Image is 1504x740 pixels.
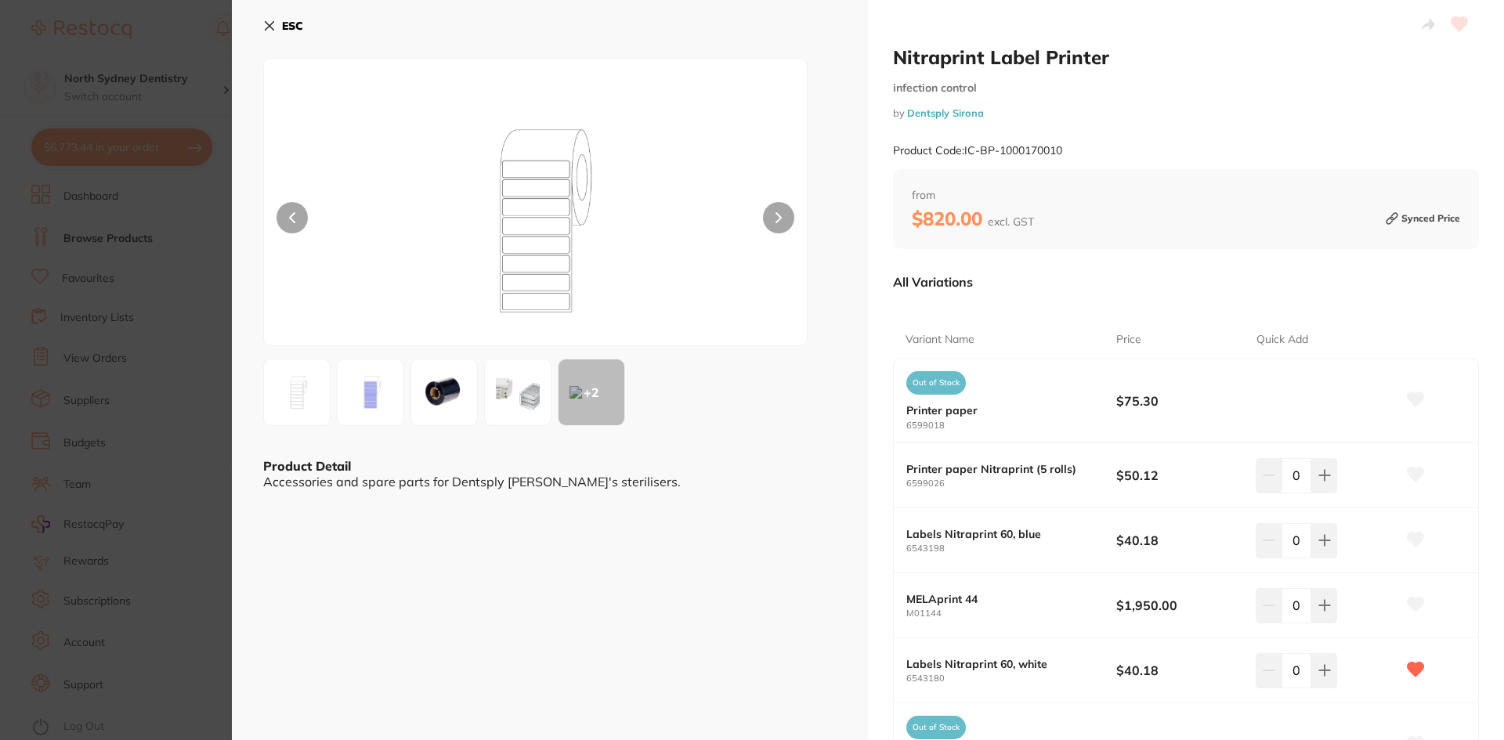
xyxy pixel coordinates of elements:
span: excl. GST [988,215,1034,229]
p: Price [1116,332,1141,348]
b: $40.18 [1116,662,1242,679]
small: by [893,107,1479,119]
span: Out of Stock [906,716,966,739]
p: Variant Name [906,332,974,348]
b: $40.18 [1116,532,1242,549]
small: 6543198 [906,543,1116,554]
p: Quick Add [1256,332,1308,348]
span: from [912,188,1460,204]
b: $75.30 [1116,392,1242,410]
img: c3Nvcmllcy5wbmc [490,364,546,421]
a: Dentsply Sirona [907,106,984,119]
b: $820.00 [912,207,1034,230]
b: Labels Nitraprint 60, blue [906,528,1095,540]
span: Out of Stock [906,371,966,395]
img: cG5n [269,364,325,421]
small: infection control [893,81,1479,95]
img: cG5n [373,98,699,345]
b: MELAprint 44 [906,593,1095,605]
b: Product Detail [263,458,351,474]
small: 6599026 [906,478,1116,489]
small: Product Code: IC-BP-1000170010 [893,144,1062,157]
b: $50.12 [1116,467,1242,484]
small: M01144 [906,608,1116,619]
p: All Variations [893,274,973,290]
b: Printer paper Nitraprint (5 rolls) [906,463,1095,475]
small: 6543180 [906,673,1116,684]
b: Labels Nitraprint 60, white [906,658,1095,670]
h2: Nitraprint Label Printer [893,45,1479,69]
img: bmc [342,364,399,421]
div: + 2 [559,359,624,425]
b: $1,950.00 [1116,597,1242,614]
b: Printer paper [906,404,1095,417]
small: Synced Price [1386,207,1460,230]
b: ESC [282,19,303,33]
button: ESC [263,13,303,39]
small: 6599018 [906,421,1116,431]
img: MzQucG5n [416,364,472,421]
button: +2 [558,359,625,426]
div: Accessories and spare parts for Dentsply [PERSON_NAME]'s sterilisers. [263,475,837,489]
